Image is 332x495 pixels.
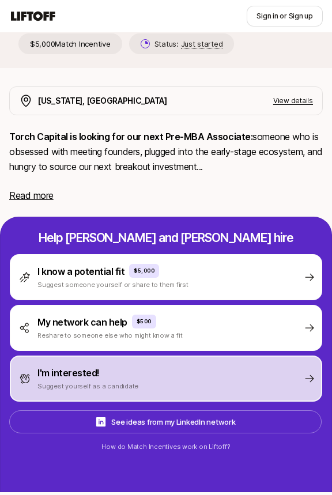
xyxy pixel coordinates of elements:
button: See ideas from my LinkedIn network [9,410,322,433]
p: My network can help [37,315,127,330]
p: Help [PERSON_NAME] and [PERSON_NAME] hire [10,231,322,245]
span: Read more [9,190,54,201]
p: $5,000 Match Incentive [18,33,122,54]
p: Status: [154,38,223,50]
p: [US_STATE], [GEOGRAPHIC_DATA] [37,94,167,108]
p: $500 [137,317,152,326]
p: See ideas from my LinkedIn network [111,416,235,428]
span: Just started [181,39,223,49]
p: someone who is obsessed with meeting founders, plugged into the early-stage ecosystem, and hungry... [9,129,323,174]
p: View details [273,96,313,106]
button: Sign in or Sign up [247,6,323,27]
p: Suggest yourself as a candidate [37,380,138,392]
p: $5,000 [134,266,154,275]
p: Reshare to someone else who might know a fit [37,330,182,341]
p: How do Match Incentives work on Liftoff? [101,442,230,451]
p: I know a potential fit [37,264,124,279]
strong: Torch Capital is looking for our next Pre-MBA Associate: [9,131,252,142]
p: I'm interested! [37,365,100,380]
p: Suggest someone yourself or share to them first [37,279,188,290]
